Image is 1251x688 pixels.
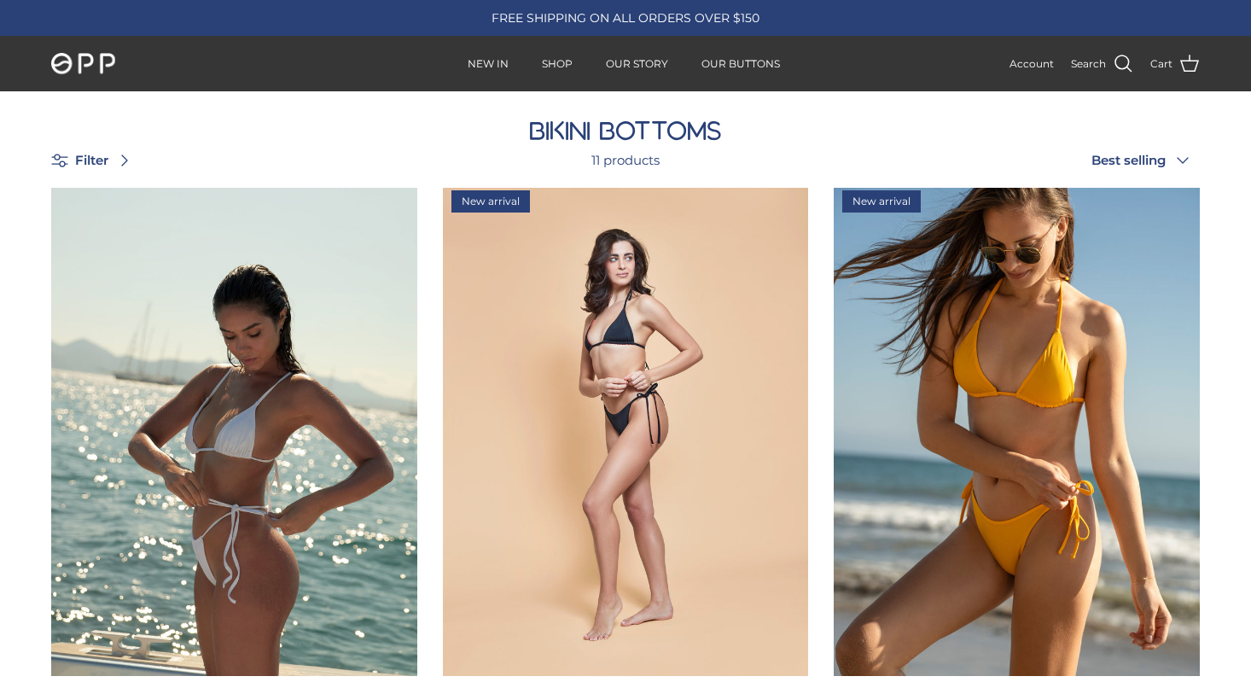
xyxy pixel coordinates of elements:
[527,38,588,90] a: SHOP
[1150,53,1200,75] a: Cart
[1091,152,1166,168] span: Best selling
[686,38,795,90] a: OUR BUTTONS
[1071,53,1133,75] a: Search
[75,150,108,171] span: Filter
[1010,55,1054,72] a: Account
[1091,142,1200,179] button: Best selling
[1150,55,1172,72] span: Cart
[255,38,992,90] div: Primary
[591,38,684,90] a: OUR STORY
[404,10,847,26] div: FREE SHIPPING ON ALL ORDERS OVER $150
[51,53,115,75] img: OPP Swimwear
[51,141,141,179] a: Filter
[1071,55,1106,72] span: Search
[483,150,767,171] div: 11 products
[51,117,1200,145] h1: BIKINI BOTTOMS
[452,38,524,90] a: NEW IN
